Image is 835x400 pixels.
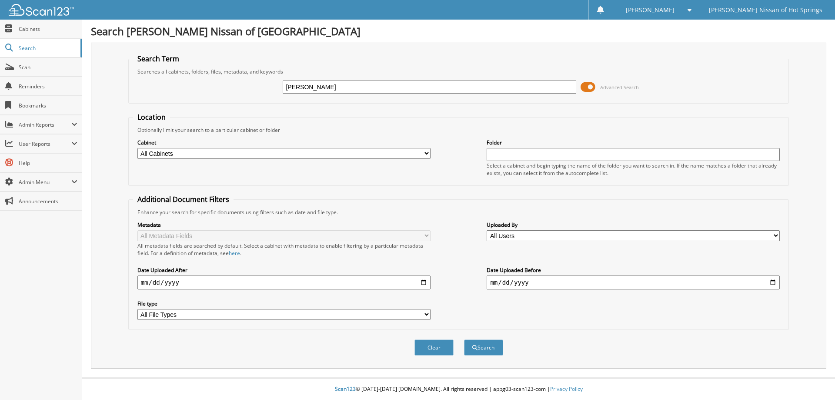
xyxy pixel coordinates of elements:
span: Search [19,44,76,52]
span: User Reports [19,140,71,148]
button: Clear [414,339,454,356]
span: Cabinets [19,25,77,33]
div: Enhance your search for specific documents using filters such as date and file type. [133,208,785,216]
label: Date Uploaded Before [487,266,780,274]
span: Admin Menu [19,178,71,186]
a: Privacy Policy [550,385,583,393]
label: File type [137,300,431,307]
input: start [137,276,431,289]
label: Cabinet [137,139,431,146]
span: [PERSON_NAME] [626,7,675,13]
span: Help [19,159,77,167]
span: Announcements [19,198,77,205]
legend: Location [133,112,170,122]
span: Scan [19,64,77,71]
label: Date Uploaded After [137,266,431,274]
iframe: Chat Widget [792,358,835,400]
span: Reminders [19,83,77,90]
div: Optionally limit your search to a particular cabinet or folder [133,126,785,134]
div: © [DATE]-[DATE] [DOMAIN_NAME]. All rights reserved | appg03-scan123-com | [82,379,835,400]
legend: Additional Document Filters [133,195,234,204]
div: Select a cabinet and begin typing the name of the folder you want to search in. If the name match... [487,162,780,177]
span: Advanced Search [600,84,639,91]
h1: Search [PERSON_NAME] Nissan of [GEOGRAPHIC_DATA] [91,24,826,38]
label: Uploaded By [487,221,780,229]
label: Metadata [137,221,431,229]
span: Bookmarks [19,102,77,109]
span: Scan123 [335,385,356,393]
div: All metadata fields are searched by default. Select a cabinet with metadata to enable filtering b... [137,242,431,257]
img: scan123-logo-white.svg [9,4,74,16]
a: here [229,249,240,257]
label: Folder [487,139,780,146]
span: Admin Reports [19,121,71,128]
legend: Search Term [133,54,184,64]
input: end [487,276,780,289]
button: Search [464,339,503,356]
div: Searches all cabinets, folders, files, metadata, and keywords [133,68,785,75]
span: [PERSON_NAME] Nissan of Hot Springs [709,7,822,13]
